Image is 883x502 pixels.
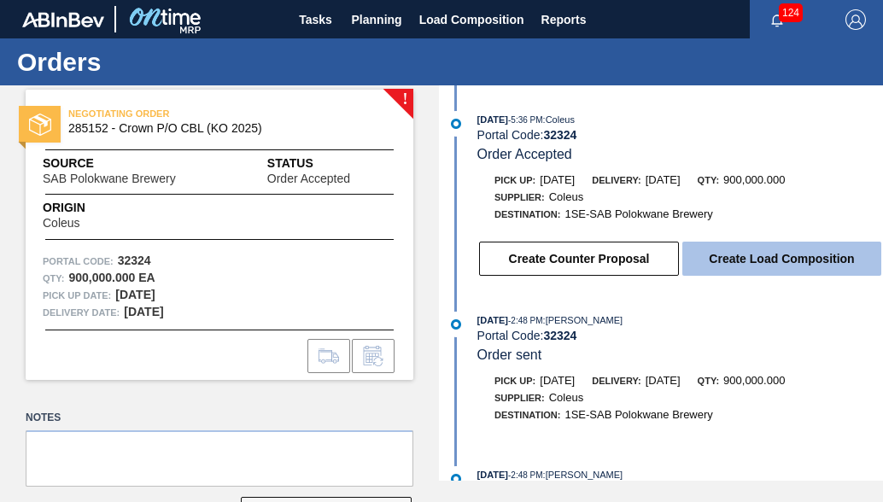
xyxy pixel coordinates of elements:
[43,253,114,270] span: Portal Code:
[43,270,64,287] span: Qty :
[750,8,804,32] button: Notifications
[115,288,155,301] strong: [DATE]
[451,474,461,484] img: atual
[22,12,104,27] img: TNhmsLtSVTkK8tSr43FrP2fwEKptu5GPRR3wAAAABJRU5ErkJggg==
[267,172,350,185] span: Order Accepted
[352,9,402,30] span: Planning
[68,105,307,122] span: NEGOTIATING ORDER
[43,304,120,321] span: Delivery Date:
[477,315,508,325] span: [DATE]
[419,9,524,30] span: Load Composition
[494,209,560,219] span: Destination:
[508,470,543,480] span: - 2:48 PM
[698,175,719,185] span: Qty:
[698,376,719,386] span: Qty:
[592,175,640,185] span: Delivery:
[477,114,508,125] span: [DATE]
[646,173,681,186] span: [DATE]
[723,173,785,186] span: 900,000.000
[451,119,461,129] img: atual
[845,9,866,30] img: Logout
[540,173,575,186] span: [DATE]
[543,315,623,325] span: : [PERSON_NAME]
[68,122,378,135] span: 285152 - Crown P/O CBL (KO 2025)
[43,155,227,172] span: Source
[543,470,623,480] span: : [PERSON_NAME]
[543,329,576,342] strong: 32324
[17,52,320,72] h1: Orders
[26,406,413,430] label: Notes
[494,192,545,202] span: Supplier:
[477,329,883,342] div: Portal Code:
[43,217,80,230] span: Coleus
[297,9,335,30] span: Tasks
[494,410,560,420] span: Destination:
[479,242,679,276] button: Create Counter Proposal
[682,242,881,276] button: Create Load Composition
[543,114,575,125] span: : Coleus
[646,374,681,387] span: [DATE]
[477,147,572,161] span: Order Accepted
[267,155,396,172] span: Status
[29,114,51,136] img: status
[352,339,395,373] div: Inform order change
[43,172,176,185] span: SAB Polokwane Brewery
[540,374,575,387] span: [DATE]
[451,319,461,330] img: atual
[477,347,542,362] span: Order sent
[307,339,350,373] div: Go to Load Composition
[43,199,122,217] span: Origin
[494,175,535,185] span: Pick up:
[477,128,883,142] div: Portal Code:
[549,391,583,404] span: Coleus
[543,128,576,142] strong: 32324
[477,470,508,480] span: [DATE]
[124,305,163,318] strong: [DATE]
[118,254,151,267] strong: 32324
[68,271,155,284] strong: 900,000.000 EA
[592,376,640,386] span: Delivery:
[779,3,803,22] span: 124
[494,393,545,403] span: Supplier:
[508,316,543,325] span: - 2:48 PM
[564,207,712,220] span: 1SE-SAB Polokwane Brewery
[43,287,111,304] span: Pick up Date:
[564,408,712,421] span: 1SE-SAB Polokwane Brewery
[541,9,587,30] span: Reports
[549,190,583,203] span: Coleus
[723,374,785,387] span: 900,000.000
[494,376,535,386] span: Pick up:
[508,115,543,125] span: - 5:36 PM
